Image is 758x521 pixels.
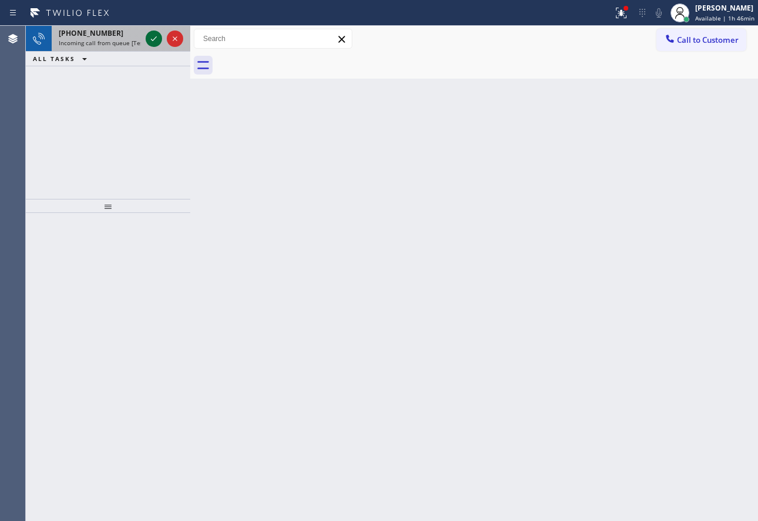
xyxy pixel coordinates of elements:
[59,28,123,38] span: [PHONE_NUMBER]
[167,31,183,47] button: Reject
[651,5,667,21] button: Mute
[33,55,75,63] span: ALL TASKS
[656,29,746,51] button: Call to Customer
[26,52,99,66] button: ALL TASKS
[146,31,162,47] button: Accept
[194,29,352,48] input: Search
[695,14,754,22] span: Available | 1h 46min
[677,35,739,45] span: Call to Customer
[59,39,156,47] span: Incoming call from queue [Test] All
[695,3,754,13] div: [PERSON_NAME]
